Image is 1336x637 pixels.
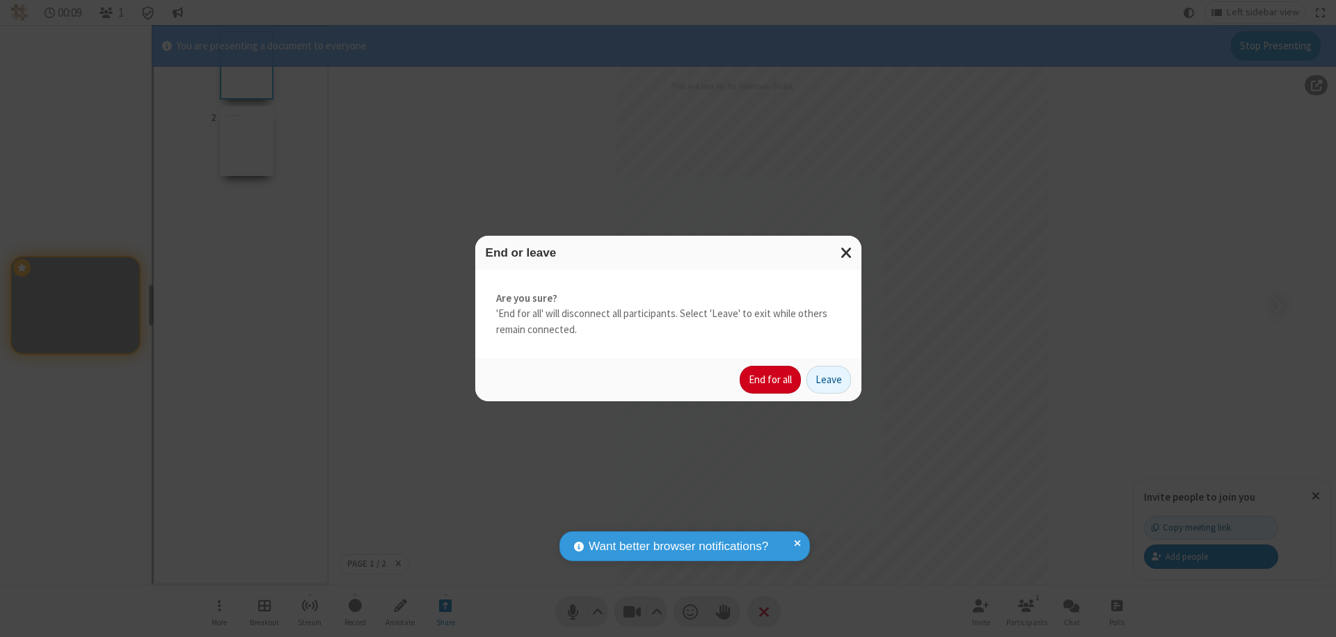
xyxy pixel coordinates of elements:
[486,246,851,259] h3: End or leave
[740,366,801,394] button: End for all
[832,236,861,270] button: Close modal
[475,270,861,359] div: 'End for all' will disconnect all participants. Select 'Leave' to exit while others remain connec...
[806,366,851,394] button: Leave
[496,291,841,307] strong: Are you sure?
[589,538,768,556] span: Want better browser notifications?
